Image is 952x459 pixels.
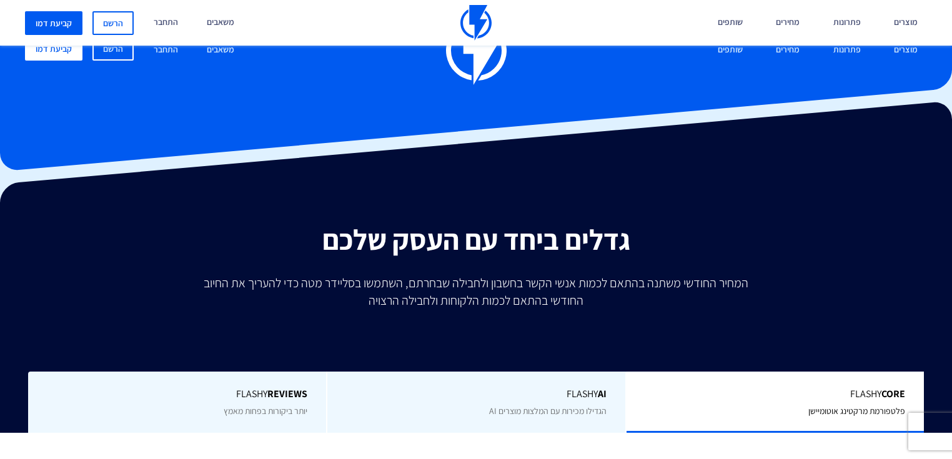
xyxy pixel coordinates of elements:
a: הרשם [92,11,134,35]
a: התחבר [144,37,187,64]
b: REVIEWS [267,387,307,400]
span: Flashy [645,387,905,402]
span: הגדילו מכירות עם המלצות מוצרים AI [489,405,607,417]
b: Core [881,387,905,400]
p: המחיר החודשי משתנה בהתאם לכמות אנשי הקשר בחשבון ולחבילה שבחרתם, השתמשו בסליידר מטה כדי להעריך את ... [195,274,757,309]
span: Flashy [346,387,606,402]
a: משאבים [197,37,244,64]
a: קביעת דמו [25,37,82,61]
span: יותר ביקורות בפחות מאמץ [224,405,307,417]
span: Flashy [47,387,308,402]
b: AI [598,387,607,400]
a: פתרונות [824,37,870,64]
span: פלטפורמת מרקטינג אוטומיישן [808,405,905,417]
a: מחירים [766,37,809,64]
a: שותפים [708,37,752,64]
a: הרשם [92,37,134,61]
a: מוצרים [885,37,927,64]
h2: גדלים ביחד עם העסק שלכם [9,224,943,255]
a: קביעת דמו [25,11,82,35]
